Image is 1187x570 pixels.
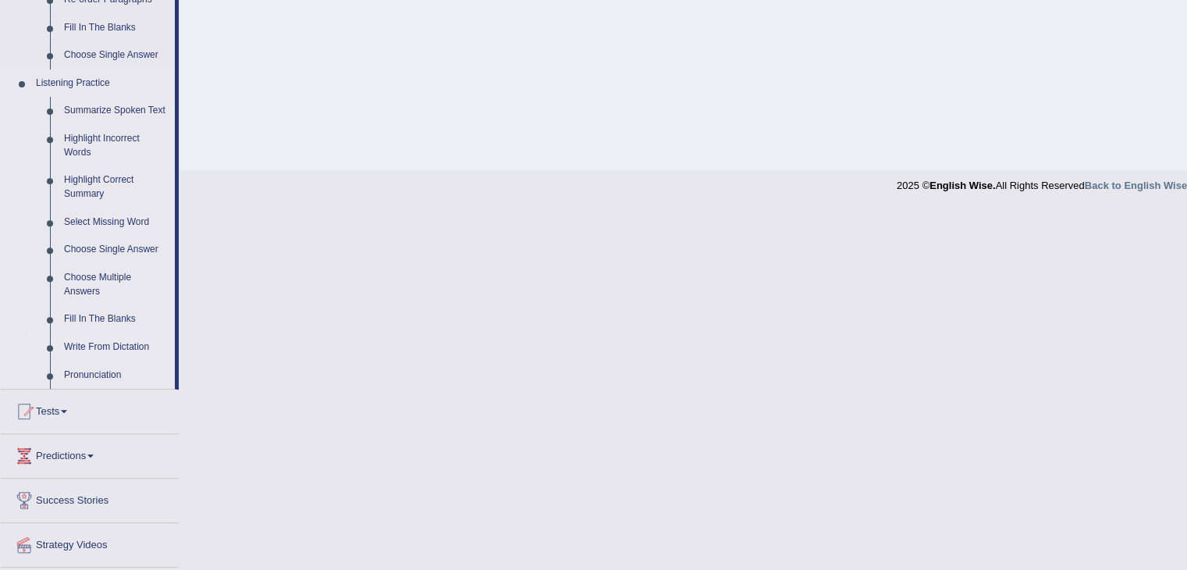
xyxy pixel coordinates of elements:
a: Choose Single Answer [57,236,175,264]
a: Back to English Wise [1085,180,1187,191]
a: Write From Dictation [57,333,175,362]
a: Tests [1,390,179,429]
strong: English Wise. [929,180,995,191]
a: Success Stories [1,479,179,518]
a: Summarize Spoken Text [57,97,175,125]
div: 2025 © All Rights Reserved [897,170,1187,193]
a: Predictions [1,434,179,473]
a: Fill In The Blanks [57,14,175,42]
a: Fill In The Blanks [57,305,175,333]
a: Strategy Videos [1,523,179,562]
a: Listening Practice [29,69,175,98]
a: Highlight Incorrect Words [57,125,175,166]
a: Pronunciation [57,362,175,390]
a: Choose Single Answer [57,41,175,69]
a: Select Missing Word [57,208,175,237]
a: Highlight Correct Summary [57,166,175,208]
a: Choose Multiple Answers [57,264,175,305]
